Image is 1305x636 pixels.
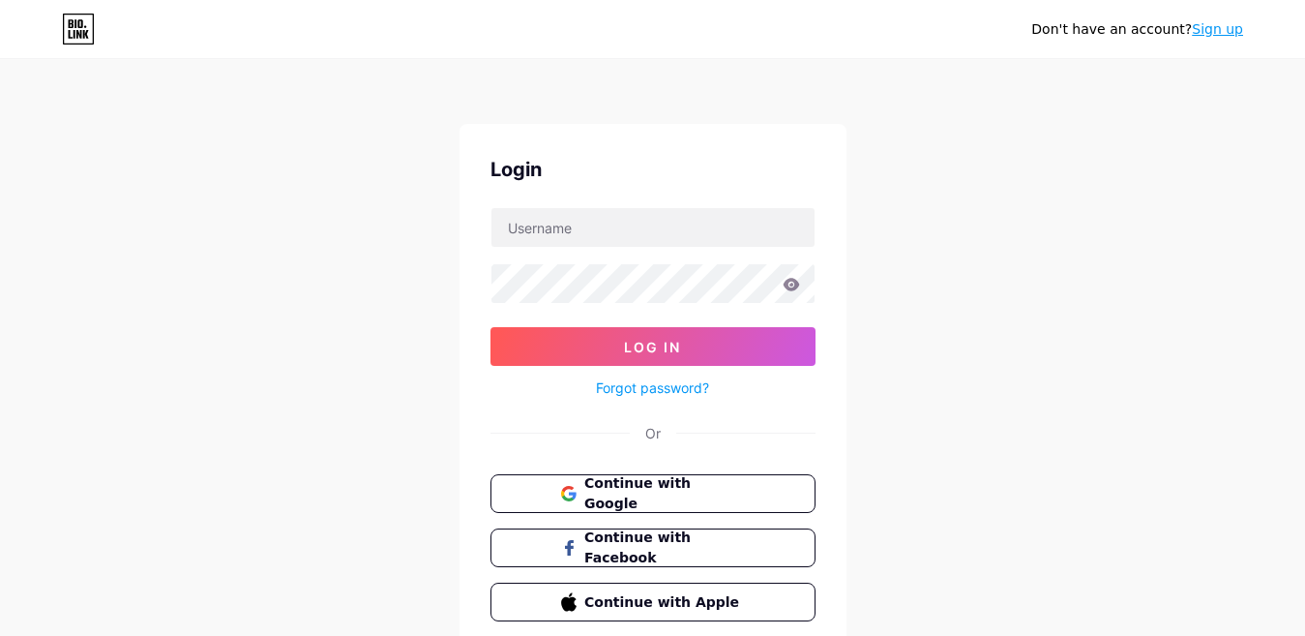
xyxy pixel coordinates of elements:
[490,583,816,621] button: Continue with Apple
[491,208,815,247] input: Username
[1031,19,1243,40] div: Don't have an account?
[490,327,816,366] button: Log In
[624,339,681,355] span: Log In
[584,592,744,613] span: Continue with Apple
[584,528,744,568] span: Continue with Facebook
[490,155,816,184] div: Login
[1192,21,1243,37] a: Sign up
[596,378,709,398] a: Forgot password?
[645,423,661,443] div: Or
[490,474,816,513] button: Continue with Google
[584,473,744,514] span: Continue with Google
[490,529,816,567] button: Continue with Facebook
